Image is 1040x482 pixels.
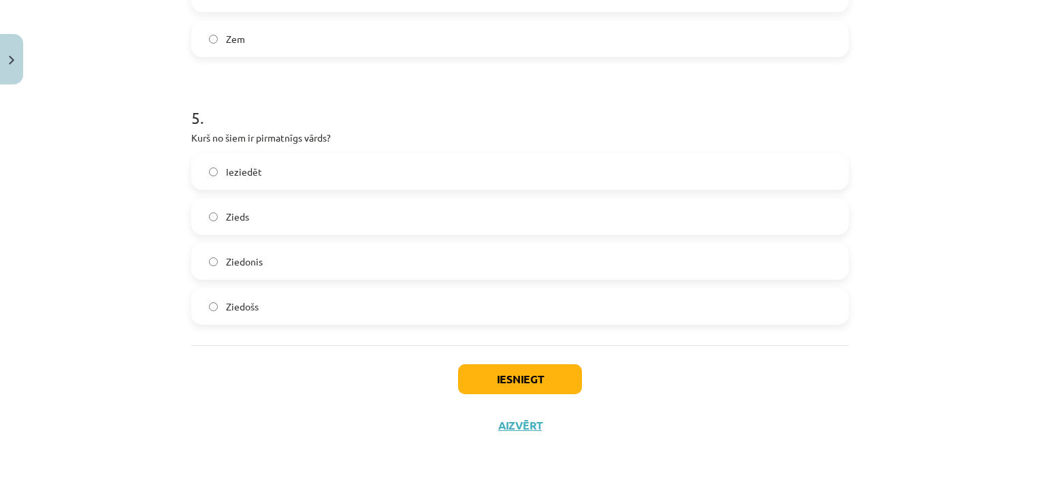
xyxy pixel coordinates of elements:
[226,32,245,46] span: Zem
[209,302,218,311] input: Ziedošs
[209,257,218,266] input: Ziedonis
[191,84,849,127] h1: 5 .
[191,131,849,145] p: Kurš no šiem ir pirmatnīgs vārds?
[209,35,218,44] input: Zem
[226,210,249,224] span: Zieds
[9,56,14,65] img: icon-close-lesson-0947bae3869378f0d4975bcd49f059093ad1ed9edebbc8119c70593378902aed.svg
[458,364,582,394] button: Iesniegt
[226,255,263,269] span: Ziedonis
[494,419,546,432] button: Aizvērt
[226,300,259,314] span: Ziedošs
[209,167,218,176] input: Ieziedēt
[209,212,218,221] input: Zieds
[226,165,262,179] span: Ieziedēt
